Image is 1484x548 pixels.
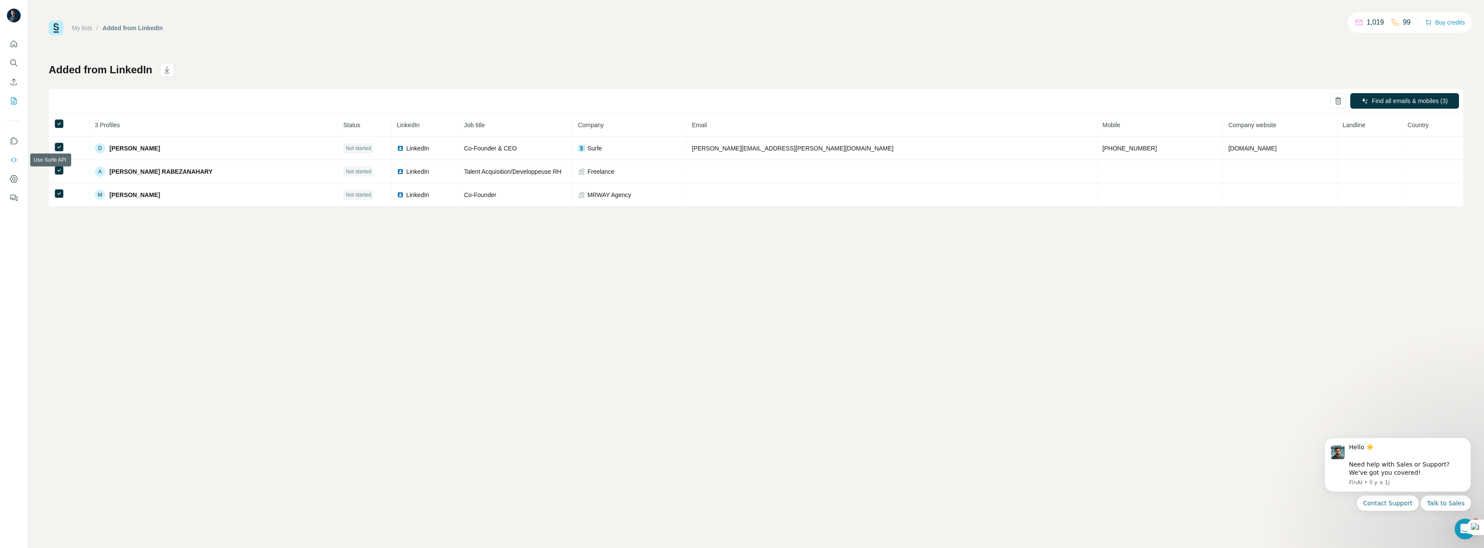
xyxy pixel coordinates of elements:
[72,25,92,31] a: My lists
[103,24,163,32] div: Added from LinkedIn
[1228,145,1276,152] span: [DOMAIN_NAME]
[464,168,562,175] span: Talent Acquisition/Developpeuse RH
[1343,122,1365,128] span: Landline
[1425,16,1465,28] button: Buy credits
[692,145,894,152] span: [PERSON_NAME][EMAIL_ADDRESS][PERSON_NAME][DOMAIN_NAME]
[1367,17,1384,28] p: 1,019
[1228,122,1276,128] span: Company website
[1103,122,1120,128] span: Mobile
[95,190,105,200] div: M
[7,152,21,168] button: Use Surfe API
[578,145,585,152] img: company-logo
[1408,122,1429,128] span: Country
[588,144,602,153] span: Surfe
[1311,430,1484,516] iframe: Intercom notifications message
[1372,97,1448,105] span: Find all emails & mobiles (3)
[7,190,21,206] button: Feedback
[1472,519,1479,526] span: 1
[464,145,517,152] span: Co-Founder & CEO
[397,168,404,175] img: LinkedIn logo
[1455,519,1475,539] iframe: Intercom live chat
[346,168,371,175] span: Not started
[464,122,485,128] span: Job title
[397,191,404,198] img: LinkedIn logo
[95,166,105,177] div: A
[346,191,371,199] span: Not started
[1103,145,1157,152] span: [PHONE_NUMBER]
[406,191,429,199] span: LinkedIn
[110,167,213,176] span: [PERSON_NAME] RABEZANAHARY
[7,133,21,149] button: Use Surfe on LinkedIn
[7,55,21,71] button: Search
[49,21,63,35] img: Surfe Logo
[406,167,429,176] span: LinkedIn
[692,122,707,128] span: Email
[7,93,21,109] button: My lists
[346,144,371,152] span: Not started
[578,122,604,128] span: Company
[588,191,631,199] span: MRWAY Agency
[7,171,21,187] button: Dashboard
[464,191,497,198] span: Co-Founder
[110,144,160,153] span: [PERSON_NAME]
[110,191,160,199] span: [PERSON_NAME]
[406,144,429,153] span: LinkedIn
[343,122,361,128] span: Status
[1350,93,1459,109] button: Find all emails & mobiles (3)
[7,36,21,52] button: Quick start
[397,122,420,128] span: LinkedIn
[397,145,404,152] img: LinkedIn logo
[7,9,21,22] img: Avatar
[95,122,120,128] span: 3 Profiles
[588,167,614,176] span: Freelance
[97,24,98,32] li: /
[95,143,105,153] div: D
[49,63,152,77] h1: Added from LinkedIn
[7,74,21,90] button: Enrich CSV
[1403,17,1411,28] p: 99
